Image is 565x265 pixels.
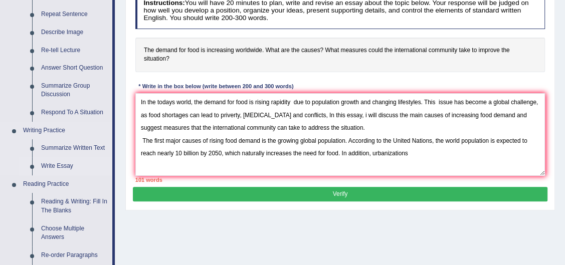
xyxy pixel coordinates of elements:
a: Writing Practice [19,122,112,140]
a: Respond To A Situation [37,104,112,122]
div: * Write in the box below (write between 200 and 300 words) [135,83,297,91]
a: Describe Image [37,24,112,42]
a: Repeat Sentence [37,6,112,24]
a: Re-tell Lecture [37,42,112,60]
a: Re-order Paragraphs [37,246,112,264]
div: 101 words [135,176,545,184]
a: Summarize Group Discussion [37,77,112,104]
a: Write Essay [37,157,112,175]
a: Answer Short Question [37,59,112,77]
a: Summarize Written Text [37,139,112,157]
button: Verify [133,187,547,201]
a: Reading & Writing: Fill In The Blanks [37,193,112,219]
a: Choose Multiple Answers [37,220,112,246]
a: Reading Practice [19,175,112,193]
h4: The demand for food is increasing worldwide. What are the causes? What measures could the interna... [135,38,545,72]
